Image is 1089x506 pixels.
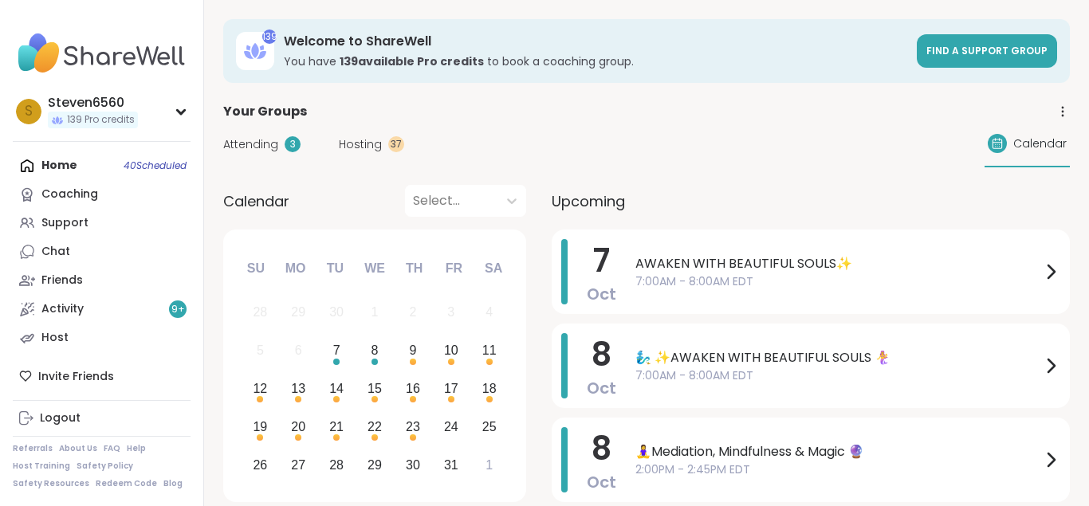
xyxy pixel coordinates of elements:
div: Not available Sunday, September 28th, 2025 [243,296,277,330]
a: Friends [13,266,191,295]
div: 139 [262,29,277,44]
a: Help [127,443,146,454]
div: 28 [253,301,267,323]
a: Activity9+ [13,295,191,324]
div: 24 [444,416,458,437]
div: 28 [329,454,344,476]
div: Th [397,251,432,286]
div: Choose Sunday, October 12th, 2025 [243,372,277,406]
div: Choose Wednesday, October 22nd, 2025 [358,410,392,444]
div: Choose Thursday, October 23rd, 2025 [396,410,430,444]
div: Choose Wednesday, October 8th, 2025 [358,334,392,368]
div: 37 [388,136,404,152]
div: Not available Monday, September 29th, 2025 [281,296,316,330]
div: 31 [444,454,458,476]
b: 139 available Pro credit s [340,53,484,69]
div: Choose Wednesday, October 15th, 2025 [358,372,392,406]
div: Choose Tuesday, October 28th, 2025 [320,448,354,482]
div: Not available Monday, October 6th, 2025 [281,334,316,368]
div: 21 [329,416,344,437]
div: 18 [482,378,497,399]
div: Coaching [41,186,98,202]
div: We [357,251,392,286]
span: 🧘‍♀️Mediation, Mindfulness & Magic 🔮 [635,442,1041,461]
div: Activity [41,301,84,317]
span: 7:00AM - 8:00AM EDT [635,367,1041,384]
span: Oct [587,377,616,399]
a: Referrals [13,443,53,454]
div: 16 [406,378,420,399]
div: Choose Friday, October 10th, 2025 [434,334,468,368]
div: Not available Sunday, October 5th, 2025 [243,334,277,368]
span: 7:00AM - 8:00AM EDT [635,273,1041,290]
div: 14 [329,378,344,399]
div: Choose Sunday, October 19th, 2025 [243,410,277,444]
div: Fr [436,251,471,286]
div: Choose Friday, October 31st, 2025 [434,448,468,482]
div: Choose Monday, October 27th, 2025 [281,448,316,482]
img: ShareWell Nav Logo [13,25,191,81]
div: Choose Tuesday, October 7th, 2025 [320,334,354,368]
div: 6 [295,339,302,361]
div: Steven6560 [48,94,138,112]
div: Choose Saturday, November 1st, 2025 [472,448,506,482]
span: Attending [223,136,278,153]
div: 30 [329,301,344,323]
div: 1 [372,301,379,323]
span: Find a support group [926,44,1048,57]
div: Chat [41,244,70,260]
div: Not available Wednesday, October 1st, 2025 [358,296,392,330]
span: 9 + [171,303,185,316]
div: Choose Monday, October 20th, 2025 [281,410,316,444]
div: 3 [447,301,454,323]
div: Su [238,251,273,286]
div: 19 [253,416,267,437]
div: 26 [253,454,267,476]
div: 25 [482,416,497,437]
a: FAQ [104,443,120,454]
div: Choose Sunday, October 26th, 2025 [243,448,277,482]
div: Friends [41,273,83,288]
span: 139 Pro credits [67,113,135,127]
div: Not available Friday, October 3rd, 2025 [434,296,468,330]
div: Choose Saturday, October 25th, 2025 [472,410,506,444]
div: 5 [257,339,264,361]
div: Choose Saturday, October 18th, 2025 [472,372,506,406]
div: 4 [486,301,493,323]
div: 29 [291,301,305,323]
div: Choose Friday, October 24th, 2025 [434,410,468,444]
div: 2 [409,301,416,323]
div: Logout [40,410,81,426]
span: 🧞‍♂️ ✨AWAKEN WITH BEAUTIFUL SOULS 🧜‍♀️ [635,348,1041,367]
div: Support [41,215,88,231]
span: Oct [587,283,616,305]
span: 8 [592,332,611,377]
span: Calendar [223,190,289,212]
div: 30 [406,454,420,476]
div: Host [41,330,69,346]
div: 15 [368,378,382,399]
div: Tu [317,251,352,286]
div: Choose Thursday, October 16th, 2025 [396,372,430,406]
span: 8 [592,426,611,471]
a: Safety Resources [13,478,89,489]
div: 8 [372,339,379,361]
div: 17 [444,378,458,399]
div: Choose Thursday, October 9th, 2025 [396,334,430,368]
div: 27 [291,454,305,476]
div: Choose Wednesday, October 29th, 2025 [358,448,392,482]
div: 23 [406,416,420,437]
span: Hosting [339,136,382,153]
div: Choose Tuesday, October 14th, 2025 [320,372,354,406]
div: Mo [277,251,313,286]
a: Safety Policy [77,461,133,472]
div: 7 [333,339,340,361]
a: Redeem Code [96,478,157,489]
div: 10 [444,339,458,361]
span: S [25,101,33,122]
span: Calendar [1013,135,1067,152]
span: Upcoming [552,190,625,212]
a: Find a support group [917,34,1057,68]
a: Chat [13,237,191,266]
h3: You have to book a coaching group. [284,53,907,69]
